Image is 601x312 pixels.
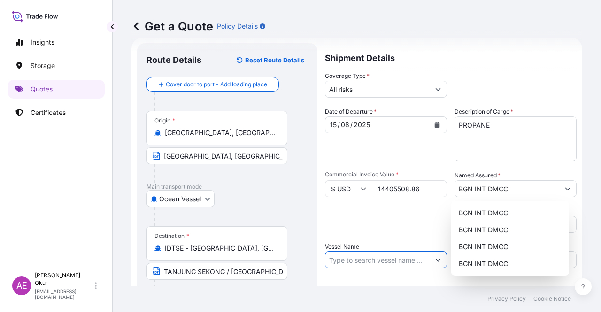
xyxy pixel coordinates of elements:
[353,119,371,130] div: year,
[146,183,308,190] p: Main transport mode
[165,128,276,137] input: Origin
[232,53,308,68] button: Reset Route Details
[35,289,93,300] p: [EMAIL_ADDRESS][DOMAIN_NAME]
[146,54,201,66] p: Route Details
[533,295,571,303] a: Cookie Notice
[154,117,175,124] div: Origin
[459,225,508,235] span: BGN INT DMCC
[459,208,508,218] span: BGN INT DMCC
[340,119,350,130] div: month,
[487,295,526,303] a: Privacy Policy
[146,190,215,207] button: Select transport
[146,77,279,92] button: Cover door to port - Add loading place
[165,244,276,253] input: Destination
[131,19,213,34] p: Get a Quote
[245,55,304,65] p: Reset Route Details
[159,194,201,204] span: Ocean Vessel
[154,232,189,240] div: Destination
[430,81,447,98] button: Show suggestions
[16,281,27,290] span: AE
[455,205,565,272] div: Suggestions
[329,119,338,130] div: day,
[217,22,258,31] p: Policy Details
[31,108,66,117] p: Certificates
[31,84,53,94] p: Quotes
[146,263,287,280] input: Text to appear on certificate
[325,242,359,251] label: Vessel Name
[430,117,445,132] button: Calendar
[8,80,105,99] a: Quotes
[31,38,54,47] p: Insights
[455,107,513,116] label: Description of Cargo
[325,107,377,116] span: Date of Departure
[459,242,508,251] span: BGN INT DMCC
[372,180,447,197] input: Type amount
[8,103,105,122] a: Certificates
[350,119,353,130] div: /
[559,180,576,197] button: Show suggestions
[325,171,447,178] span: Commercial Invoice Value
[325,251,430,268] input: Type to search vessel name or IMO
[325,43,577,71] p: Shipment Details
[8,56,105,75] a: Storage
[35,272,93,287] p: [PERSON_NAME] Okur
[325,81,430,98] input: Select coverage type
[459,259,508,268] span: BGN INT DMCC
[338,119,340,130] div: /
[455,180,559,197] input: Full name
[8,33,105,52] a: Insights
[430,251,447,268] button: Show suggestions
[325,71,370,81] label: Coverage Type
[31,61,55,70] p: Storage
[166,80,267,89] span: Cover door to port - Add loading place
[146,147,287,164] input: Text to appear on certificate
[455,171,501,180] label: Named Assured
